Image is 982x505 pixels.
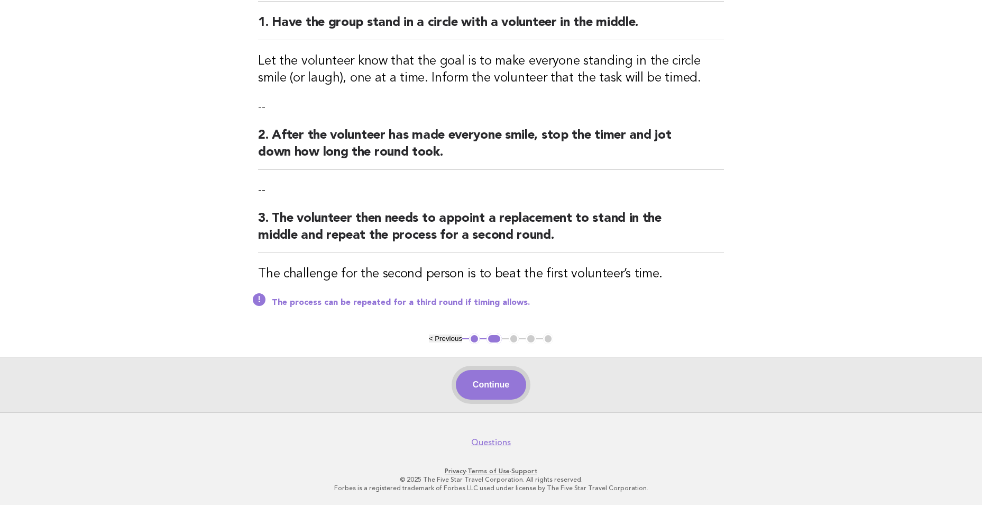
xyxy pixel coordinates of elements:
[258,100,724,114] p: --
[456,370,526,400] button: Continue
[487,333,502,344] button: 2
[258,210,724,253] h2: 3. The volunteer then needs to appoint a replacement to stand in the middle and repeat the proces...
[168,475,815,484] p: © 2025 The Five Star Travel Corporation. All rights reserved.
[168,467,815,475] p: · ·
[168,484,815,492] p: Forbes is a registered trademark of Forbes LLC used under license by The Five Star Travel Corpora...
[272,297,724,308] p: The process can be repeated for a third round if timing allows.
[429,335,462,342] button: < Previous
[467,467,510,475] a: Terms of Use
[471,437,511,448] a: Questions
[445,467,466,475] a: Privacy
[258,127,724,170] h2: 2. After the volunteer has made everyone smile, stop the timer and jot down how long the round took.
[258,266,724,283] h3: The challenge for the second person is to beat the first volunteer’s time.
[511,467,537,475] a: Support
[258,53,724,87] h3: Let the volunteer know that the goal is to make everyone standing in the circle smile (or laugh),...
[469,333,480,344] button: 1
[258,14,724,40] h2: 1. Have the group stand in a circle with a volunteer in the middle.
[258,183,724,197] p: --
